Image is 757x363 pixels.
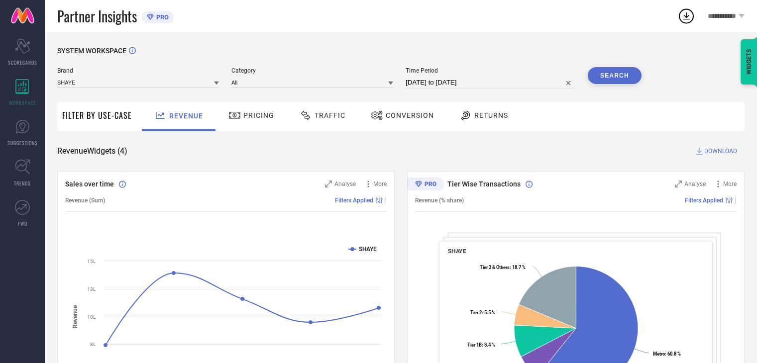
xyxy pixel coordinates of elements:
[684,181,706,187] span: Analyse
[470,310,495,315] text: : 5.5 %
[448,248,466,255] span: SHAYE
[407,178,444,192] div: Premium
[65,180,114,188] span: Sales over time
[18,220,27,227] span: FWD
[325,181,332,187] svg: Zoom
[335,197,373,204] span: Filters Applied
[735,197,737,204] span: |
[315,111,345,119] span: Traffic
[87,259,96,264] text: 15L
[7,139,38,147] span: SUGGESTIONS
[72,304,79,328] tspan: Revenue
[704,146,737,156] span: DOWNLOAD
[406,67,575,74] span: Time Period
[169,112,203,120] span: Revenue
[588,67,642,84] button: Search
[8,59,37,66] span: SCORECARDS
[467,342,495,348] text: : 8.4 %
[65,197,105,204] span: Revenue (Sum)
[406,77,575,89] input: Select time period
[675,181,682,187] svg: Zoom
[14,180,31,187] span: TRENDS
[723,181,737,187] span: More
[653,351,681,357] text: : 60.8 %
[243,111,274,119] span: Pricing
[480,265,510,270] tspan: Tier 3 & Others
[57,47,126,55] span: SYSTEM WORKSPACE
[470,310,482,315] tspan: Tier 2
[447,180,521,188] span: Tier Wise Transactions
[677,7,695,25] div: Open download list
[474,111,508,119] span: Returns
[57,67,219,74] span: Brand
[386,111,434,119] span: Conversion
[57,146,127,156] span: Revenue Widgets ( 4 )
[373,181,387,187] span: More
[87,286,96,292] text: 13L
[385,197,387,204] span: |
[467,342,482,348] tspan: Tier 1B
[154,13,169,21] span: PRO
[415,197,464,204] span: Revenue (% share)
[87,314,96,320] text: 10L
[62,109,132,121] span: Filter By Use-Case
[57,6,137,26] span: Partner Insights
[334,181,356,187] span: Analyse
[685,197,723,204] span: Filters Applied
[9,99,36,106] span: WORKSPACE
[90,342,96,347] text: 8L
[359,246,377,253] text: SHAYE
[231,67,393,74] span: Category
[480,265,526,270] text: : 18.7 %
[653,351,665,357] tspan: Metro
